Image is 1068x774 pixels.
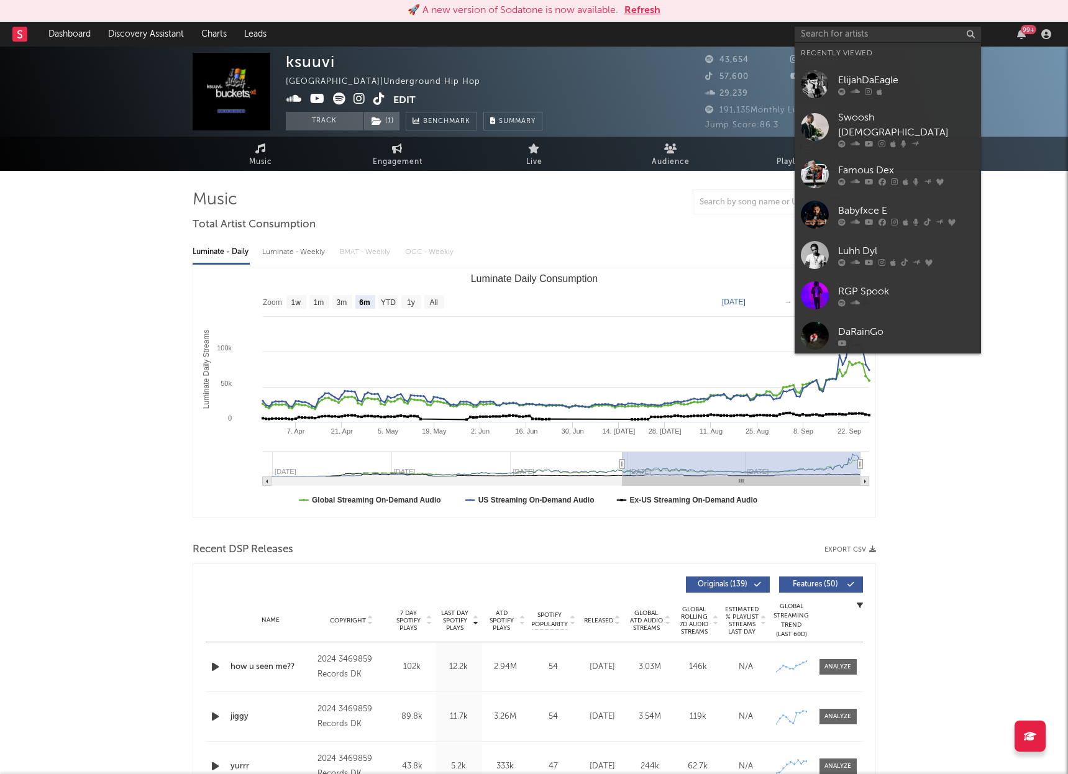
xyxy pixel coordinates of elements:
[235,22,275,47] a: Leads
[485,661,526,673] div: 2.94M
[230,616,312,625] div: Name
[603,137,739,171] a: Audience
[795,235,981,275] a: Luhh Dyl
[378,427,399,435] text: 5. May
[582,711,623,723] div: [DATE]
[483,112,542,130] button: Summary
[291,298,301,307] text: 1w
[286,427,304,435] text: 7. Apr
[693,198,824,207] input: Search by song name or URL
[648,427,681,435] text: 28. [DATE]
[329,137,466,171] a: Engagement
[193,217,316,232] span: Total Artist Consumption
[790,56,834,64] span: 50,580
[485,609,518,632] span: ATD Spotify Plays
[363,112,400,130] span: ( 1 )
[193,268,875,517] svg: Luminate Daily Consumption
[230,760,312,773] a: yurrr
[677,760,719,773] div: 62.7k
[824,546,876,553] button: Export CSV
[286,75,495,89] div: [GEOGRAPHIC_DATA] | Underground Hip Hop
[201,330,210,409] text: Luminate Daily Streams
[677,661,719,673] div: 146k
[466,137,603,171] a: Live
[392,760,432,773] div: 43.8k
[838,111,975,140] div: Swoosh [DEMOGRAPHIC_DATA]
[652,155,690,170] span: Audience
[439,661,479,673] div: 12.2k
[725,711,767,723] div: N/A
[499,118,536,125] span: Summary
[725,760,767,773] div: N/A
[705,106,826,114] span: 191,135 Monthly Listeners
[286,112,363,130] button: Track
[705,89,748,98] span: 29,239
[629,661,671,673] div: 3.03M
[1021,25,1036,34] div: 99 +
[470,273,598,284] text: Luminate Daily Consumption
[312,496,441,504] text: Global Streaming On-Demand Audio
[429,298,437,307] text: All
[838,427,861,435] text: 22. Sep
[422,427,447,435] text: 19. May
[838,284,975,299] div: RGP Spook
[532,661,575,673] div: 54
[838,324,975,339] div: DaRainGo
[584,617,613,624] span: Released
[408,3,618,18] div: 🚀 A new version of Sodatone is now available.
[785,298,792,306] text: →
[485,760,526,773] div: 333k
[773,602,810,639] div: Global Streaming Trend (Last 60D)
[193,22,235,47] a: Charts
[801,46,975,61] div: Recently Viewed
[561,427,583,435] text: 30. Jun
[582,661,623,673] div: [DATE]
[795,316,981,356] a: DaRainGo
[739,137,876,171] a: Playlists/Charts
[793,427,813,435] text: 8. Sep
[193,542,293,557] span: Recent DSP Releases
[705,73,749,81] span: 57,600
[393,93,416,108] button: Edit
[392,661,432,673] div: 102k
[838,244,975,258] div: Luhh Dyl
[795,27,981,42] input: Search for artists
[330,617,366,624] span: Copyright
[779,576,863,593] button: Features(50)
[1017,29,1026,39] button: 99+
[193,137,329,171] a: Music
[40,22,99,47] a: Dashboard
[745,427,768,435] text: 25. Aug
[217,344,232,352] text: 100k
[471,427,490,435] text: 2. Jun
[336,298,347,307] text: 3m
[838,73,975,88] div: ElijahDaEagle
[629,711,671,723] div: 3.54M
[317,702,385,732] div: 2024 3469859 Records DK
[686,576,770,593] button: Originals(139)
[407,298,415,307] text: 1y
[705,121,778,129] span: Jump Score: 86.3
[364,112,399,130] button: (1)
[699,427,722,435] text: 11. Aug
[439,760,479,773] div: 5.2k
[694,581,751,588] span: Originals ( 139 )
[439,609,472,632] span: Last Day Spotify Plays
[602,427,635,435] text: 14. [DATE]
[531,611,568,629] span: Spotify Popularity
[515,427,537,435] text: 16. Jun
[795,194,981,235] a: Babyfxce E
[99,22,193,47] a: Discovery Assistant
[532,760,575,773] div: 47
[705,56,749,64] span: 43,654
[406,112,477,130] a: Benchmark
[230,661,312,673] a: how u seen me??
[478,496,594,504] text: US Streaming On-Demand Audio
[629,760,671,773] div: 244k
[193,242,250,263] div: Luminate - Daily
[677,606,711,635] span: Global Rolling 7D Audio Streams
[392,609,425,632] span: 7 Day Spotify Plays
[677,711,719,723] div: 119k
